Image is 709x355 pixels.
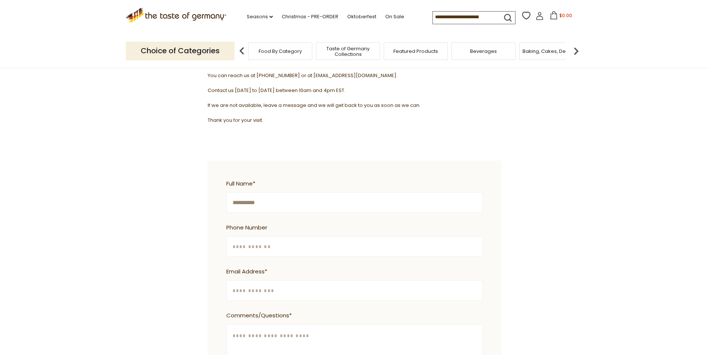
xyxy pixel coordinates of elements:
[259,48,302,54] a: Food By Category
[226,179,479,188] span: Full Name
[126,42,234,60] p: Choice of Categories
[470,48,497,54] a: Beverages
[385,13,404,21] a: On Sale
[226,236,483,257] input: Phone Number
[208,117,263,124] span: Thank you for your visit.
[208,102,421,109] span: If we are not available, leave a message and we will get back to you as soon as we can.
[318,46,378,57] a: Taste of Germany Collections
[523,48,580,54] a: Baking, Cakes, Desserts
[226,280,483,301] input: Email Address*
[282,13,338,21] a: Christmas - PRE-ORDER
[545,11,577,22] button: $0.00
[208,87,345,94] span: Contact us [DATE] to [DATE] between 10am and 4pm EST.
[569,44,584,58] img: next arrow
[226,223,479,232] span: Phone Number
[247,13,273,21] a: Seasons
[226,192,483,213] input: Full Name*
[226,311,479,320] span: Comments/Questions
[234,44,249,58] img: previous arrow
[559,12,572,19] span: $0.00
[226,267,479,276] span: Email Address
[393,48,438,54] a: Featured Products
[347,13,376,21] a: Oktoberfest
[208,72,397,79] span: You can reach us at [PHONE_NUMBER] or at [EMAIL_ADDRESS][DOMAIN_NAME].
